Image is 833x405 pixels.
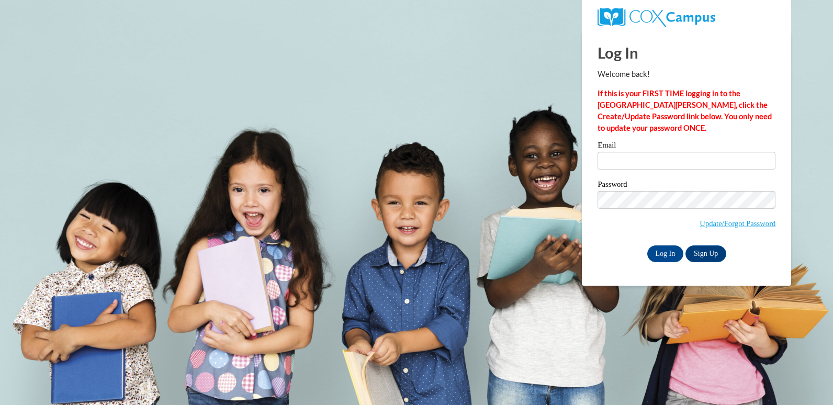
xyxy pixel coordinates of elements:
label: Password [598,181,775,191]
p: Welcome back! [598,69,775,80]
img: COX Campus [598,8,715,27]
h1: Log In [598,42,775,63]
a: Sign Up [685,245,726,262]
a: Update/Forgot Password [700,219,775,228]
input: Log In [647,245,684,262]
a: COX Campus [598,8,775,27]
strong: If this is your FIRST TIME logging in to the [GEOGRAPHIC_DATA][PERSON_NAME], click the Create/Upd... [598,89,772,132]
label: Email [598,141,775,152]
